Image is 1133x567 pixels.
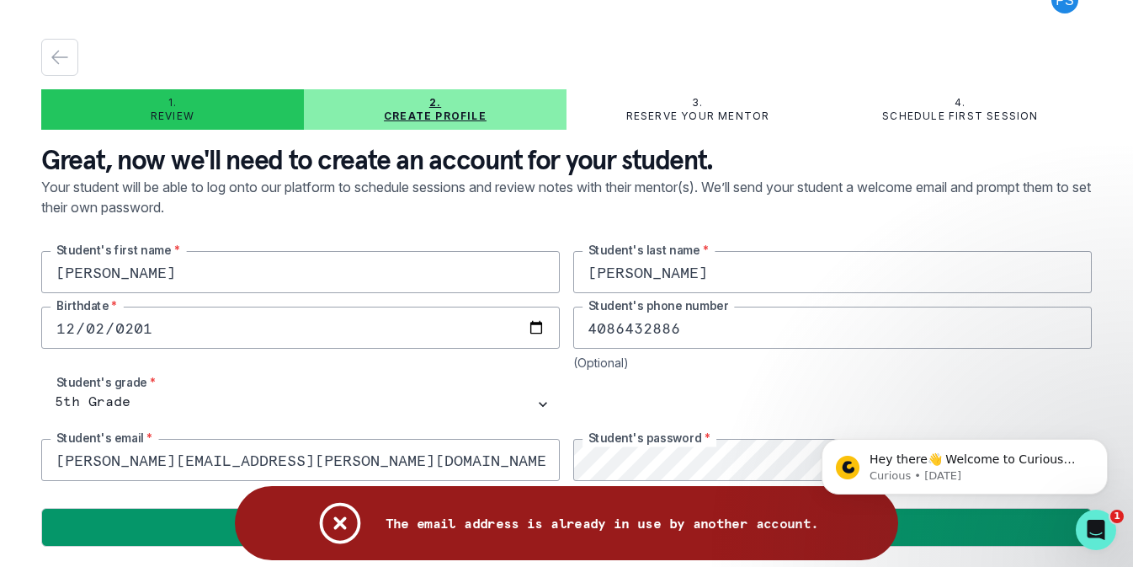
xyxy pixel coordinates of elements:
[41,143,1092,177] p: Great, now we'll need to create an account for your student.
[73,49,287,146] span: Hey there👋 Welcome to Curious Cardinals 🙌 Take a look around! If you have any questions or are ex...
[882,110,1038,123] p: Schedule first session
[151,110,194,123] p: Review
[626,110,770,123] p: Reserve your mentor
[1076,510,1116,550] iframe: Intercom live chat
[41,508,1092,547] button: Save and continue
[692,96,703,110] p: 3.
[384,110,487,123] p: Create profile
[168,96,177,110] p: 1.
[1110,510,1124,523] span: 1
[429,96,441,110] p: 2.
[386,515,819,532] p: The email address is already in use by another account.
[796,404,1133,522] iframe: Intercom notifications message
[41,177,1092,251] p: Your student will be able to log onto our platform to schedule sessions and review notes with the...
[73,65,290,80] p: Message from Curious, sent 6d ago
[955,96,965,110] p: 4.
[573,356,1092,370] div: (Optional)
